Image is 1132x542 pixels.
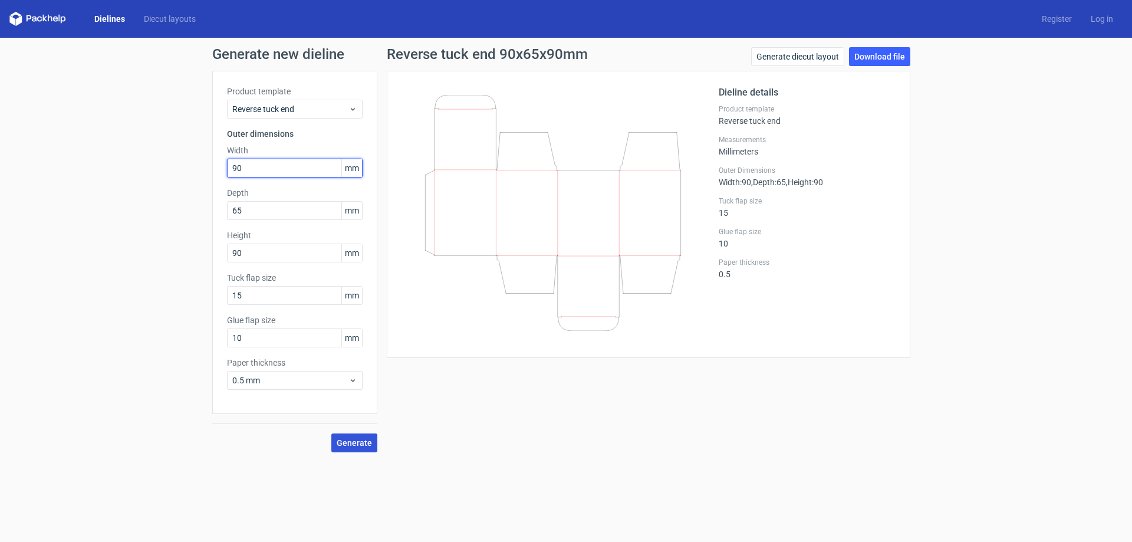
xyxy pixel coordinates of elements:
label: Depth [227,187,363,199]
span: mm [341,202,362,219]
span: , Depth : 65 [751,178,786,187]
label: Paper thickness [719,258,896,267]
span: , Height : 90 [786,178,823,187]
label: Glue flap size [719,227,896,236]
span: mm [341,329,362,347]
span: mm [341,159,362,177]
label: Tuck flap size [227,272,363,284]
h1: Generate new dieline [212,47,920,61]
label: Measurements [719,135,896,144]
button: Generate [331,433,377,452]
a: Download file [849,47,910,66]
label: Width [227,144,363,156]
a: Generate diecut layout [751,47,844,66]
span: mm [341,244,362,262]
div: 15 [719,196,896,218]
label: Height [227,229,363,241]
div: 10 [719,227,896,248]
label: Product template [227,86,363,97]
span: Width : 90 [719,178,751,187]
label: Glue flap size [227,314,363,326]
span: Reverse tuck end [232,103,348,115]
h3: Outer dimensions [227,128,363,140]
h1: Reverse tuck end 90x65x90mm [387,47,588,61]
a: Log in [1081,13,1123,25]
label: Outer Dimensions [719,166,896,175]
a: Register [1032,13,1081,25]
div: 0.5 [719,258,896,279]
a: Diecut layouts [134,13,205,25]
div: Millimeters [719,135,896,156]
label: Tuck flap size [719,196,896,206]
div: Reverse tuck end [719,104,896,126]
span: Generate [337,439,372,447]
span: 0.5 mm [232,375,348,386]
h2: Dieline details [719,86,896,100]
label: Product template [719,104,896,114]
a: Dielines [85,13,134,25]
label: Paper thickness [227,357,363,369]
span: mm [341,287,362,304]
